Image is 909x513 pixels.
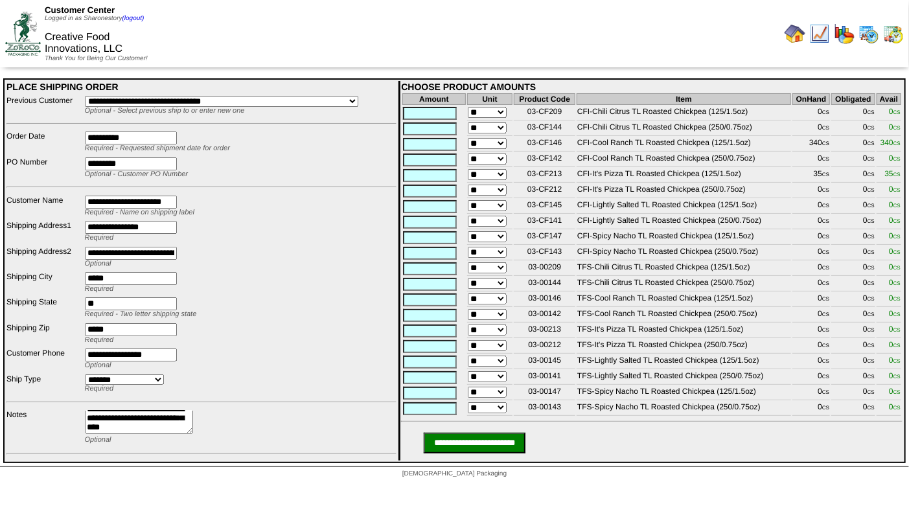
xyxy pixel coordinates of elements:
[868,312,875,317] span: CS
[85,336,114,344] span: Required
[889,293,901,302] span: 0
[831,293,875,307] td: 0
[831,339,875,354] td: 0
[893,234,901,240] span: CS
[893,280,901,286] span: CS
[577,122,791,136] td: CFI-Chili Citrus TL Roasted Chickpea (250/0.75oz)
[831,324,875,338] td: 0
[868,265,875,271] span: CS
[6,195,83,219] td: Customer Name
[893,141,901,146] span: CS
[577,402,791,416] td: TFS-Spicy Nacho TL Roasted Chickpea (250/0.75oz)
[831,168,875,183] td: 0
[577,153,791,167] td: CFI-Cool Ranch TL Roasted Chickpea (250/0.75oz)
[577,137,791,152] td: CFI-Cool Ranch TL Roasted Chickpea (125/1.5oz)
[831,262,875,276] td: 0
[893,172,901,177] span: CS
[831,93,875,105] th: Obligated
[402,470,507,477] span: [DEMOGRAPHIC_DATA] Packaging
[792,402,830,416] td: 0
[893,343,901,348] span: CS
[514,262,575,276] td: 03-00209
[792,339,830,354] td: 0
[889,122,901,131] span: 0
[514,137,575,152] td: 03-CF146
[889,325,901,334] span: 0
[889,185,901,194] span: 0
[792,246,830,260] td: 0
[792,199,830,214] td: 0
[792,293,830,307] td: 0
[577,93,791,105] th: Item
[5,12,41,55] img: ZoRoCo_Logo(Green%26Foil)%20jpg.webp
[893,218,901,224] span: CS
[577,168,791,183] td: CFI-It's Pizza TL Roasted Chickpea (125/1.5oz)
[831,370,875,385] td: 0
[822,312,829,317] span: CS
[831,215,875,229] td: 0
[85,285,114,293] span: Required
[514,386,575,400] td: 03-00147
[893,358,901,364] span: CS
[577,339,791,354] td: TFS-It's Pizza TL Roasted Chickpea (250/0.75oz)
[514,308,575,323] td: 03-00142
[514,184,575,198] td: 03-CF212
[822,358,829,364] span: CS
[889,200,901,209] span: 0
[401,82,903,92] div: CHOOSE PRODUCT AMOUNTS
[514,246,575,260] td: 03-CF143
[831,199,875,214] td: 0
[577,215,791,229] td: CFI-Lightly Salted TL Roasted Chickpea (250/0.75oz)
[889,262,901,271] span: 0
[889,371,901,380] span: 0
[831,137,875,152] td: 0
[822,125,829,131] span: CS
[822,249,829,255] span: CS
[792,106,830,120] td: 0
[792,215,830,229] td: 0
[514,168,575,183] td: 03-CF213
[885,169,901,178] span: 35
[893,265,901,271] span: CS
[792,308,830,323] td: 0
[889,278,901,287] span: 0
[514,370,575,385] td: 03-00141
[831,246,875,260] td: 0
[868,343,875,348] span: CS
[792,93,830,105] th: OnHand
[577,106,791,120] td: CFI-Chili Citrus TL Roasted Chickpea (125/1.5oz)
[577,246,791,260] td: CFI-Spicy Nacho TL Roasted Chickpea (250/0.75oz)
[893,405,901,411] span: CS
[822,265,829,271] span: CS
[122,15,144,22] a: (logout)
[6,374,83,396] td: Ship Type
[822,187,829,193] span: CS
[514,277,575,291] td: 03-00144
[893,249,901,255] span: CS
[402,93,465,105] th: Amount
[792,231,830,245] td: 0
[877,93,901,105] th: Avail
[577,355,791,369] td: TFS-Lightly Salted TL Roasted Chickpea (125/1.5oz)
[889,216,901,225] span: 0
[85,107,245,115] span: Optional - Select previous ship to or enter new one
[893,296,901,302] span: CS
[6,157,83,181] td: PO Number
[85,385,114,393] span: Required
[893,312,901,317] span: CS
[85,260,111,268] span: Optional
[6,323,83,347] td: Shipping Zip
[85,310,197,318] span: Required - Two letter shipping state
[868,296,875,302] span: CS
[6,348,83,372] td: Customer Phone
[868,187,875,193] span: CS
[85,361,111,369] span: Optional
[792,370,830,385] td: 0
[868,389,875,395] span: CS
[893,109,901,115] span: CS
[889,231,901,240] span: 0
[868,109,875,115] span: CS
[792,277,830,291] td: 0
[577,277,791,291] td: TFS-Chili Citrus TL Roasted Chickpea (250/0.75oz)
[45,32,122,54] span: Creative Food Innovations, LLC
